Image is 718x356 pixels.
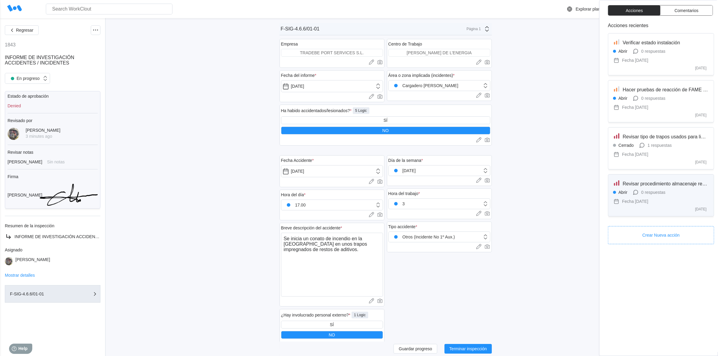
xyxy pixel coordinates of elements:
div: Fecha [DATE] [622,58,648,63]
div: Cerrado [618,143,634,148]
span: Verificar estado instalación [623,40,680,45]
a: Verificar estado instalaciónAbrir0 respuestasFecha [DATE][DATE] [608,33,714,75]
a: INFORME DE INVESTIGACIÓN ACCIDENTES / INCIDENTES [5,233,100,240]
div: Resumen de la inspección [5,223,100,228]
button: Terminar inspección [444,344,492,354]
div: [PERSON_NAME] [8,159,42,164]
div: En progreso [8,74,40,83]
img: 2f847459-28ef-4a61-85e4-954d408df519.jpg [8,128,20,140]
div: ¿Hay involucrado personal externo? [281,313,350,317]
input: Seleccionar fecha [281,165,383,177]
div: NO [382,128,389,133]
div: 3 [392,200,405,208]
button: Comentarios [660,5,713,15]
span: Revisar procedimiento almacenaje residuos [623,181,716,186]
div: [DATE] [695,113,707,117]
div: Estado de aprobación [8,94,98,99]
button: F-SIG-4.6.6/01-01 [5,285,100,303]
div: [PERSON_NAME] [26,128,60,133]
div: Revisar notas [8,150,98,155]
div: Ha habido accidentados/lesionados? [281,108,352,113]
div: 1 respuestas [648,143,672,148]
div: 0 respuestas [641,96,666,101]
div: [PERSON_NAME] [8,193,35,197]
div: Fecha [DATE] [622,199,648,204]
div: F-SIG-4.6.6/01-01 [281,26,320,32]
div: Centro de Trabajo [388,42,422,46]
div: Breve descripción del accidente [281,225,342,230]
div: Firma [8,174,98,179]
span: Revisar tipo de trapos usados para limpieza [623,134,716,139]
span: Crear Nueva acción [642,233,680,237]
div: Abrir [618,49,628,54]
div: Empresa [281,42,298,46]
div: 1843 [5,42,16,48]
span: Comentarios [675,8,698,13]
div: [DATE] [695,207,707,211]
div: Fecha del informe [281,73,317,78]
div: Revisado por [8,118,98,123]
div: [DATE] [392,166,416,175]
div: Sin notas [47,159,65,164]
div: Denied [8,103,98,108]
a: Revisar procedimiento almacenaje residuosAbrir0 respuestasFecha [DATE][DATE] [608,174,714,216]
div: 3 minutes ago [26,134,60,139]
div: Página 1 [466,27,481,31]
div: [DATE] [695,160,707,164]
div: Hora del trabajo [388,191,420,196]
div: Fecha [DATE] [622,152,648,157]
span: Guardar progreso [399,347,432,351]
div: 0 respuestas [641,190,666,195]
div: SÍ [384,118,387,123]
span: INFORME DE INVESTIGACIÓN ACCIDENTES / INCIDENTES [14,234,132,239]
img: 2f847459-28ef-4a61-85e4-954d408df519.jpg [5,257,13,265]
button: Acciones [608,5,660,15]
div: F-SIG-4.6.6/01-01 [10,292,70,296]
button: Regresar [5,25,39,35]
button: Guardar progreso [394,344,437,354]
span: INFORME DE INVESTIGACIÓN ACCIDENTES / INCIDENTES [5,55,74,65]
div: NO [329,332,335,337]
div: Cargadero [PERSON_NAME] [392,81,458,90]
div: Fecha Accidente [281,158,314,163]
div: Abrir [618,190,628,195]
input: Search WorkClout [46,4,172,14]
input: Seleccionar fecha [281,80,383,92]
div: Explorar plantillas [576,7,609,11]
button: Mostrar detalles [5,273,35,277]
div: Tipo accidente [388,224,417,229]
div: Acciones recientes [608,23,714,28]
div: 5 Logic [353,107,369,114]
div: Fecha [DATE] [622,105,648,110]
div: Asignado [5,247,100,252]
div: Área o zona implicada (incidentes) [388,73,455,78]
div: 17.00 [284,201,306,209]
div: 0 respuestas [641,49,666,54]
div: Abrir [618,96,628,101]
span: Regresar [16,28,33,32]
a: Explorar plantillas [566,5,628,13]
div: Otros (Incidente No 1º Aux.) [392,233,455,241]
div: 1 Logic [352,312,368,318]
div: [PERSON_NAME] DE L’ENERGIA [407,50,472,55]
div: Hora del día [281,192,306,197]
a: Revisar tipo de trapos usados para limpiezaCerrado1 respuestasFecha [DATE][DATE] [608,127,714,169]
div: SÍ [330,322,334,327]
div: Día de la semana [388,158,423,163]
a: Hacer pruebas de reacción de FAME con otros productosAbrir0 respuestasFecha [DATE][DATE] [608,80,714,122]
span: Terminar inspección [449,347,487,351]
div: [PERSON_NAME] [15,257,50,265]
textarea: Se inicia un conato de incendio en la [GEOGRAPHIC_DATA] en unos trapos impregnados de restos de a... [281,233,383,297]
button: Crear Nueva acción [608,226,714,244]
img: 4L2di8kyf6+PcAAAAASUVORK5CYII= [40,184,98,206]
div: TRADEBE PORT SERVICES S.L. [300,50,364,55]
span: Acciones [626,8,643,13]
div: [DATE] [695,66,707,70]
